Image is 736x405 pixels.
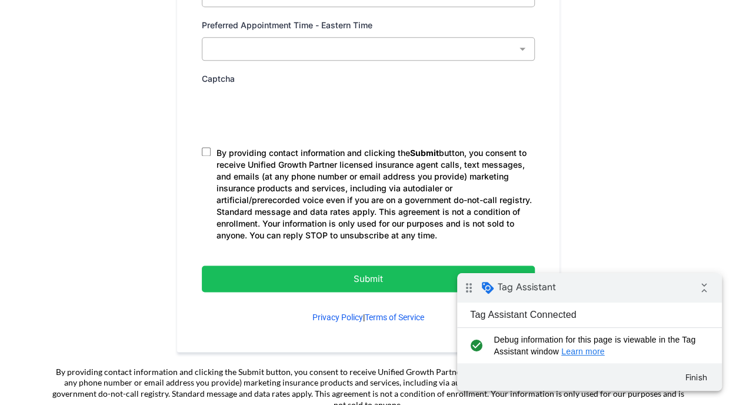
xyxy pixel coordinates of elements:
button: Finish [218,94,260,115]
label: Preferred Appointment Time - Eastern Time [202,18,372,32]
p: By providing contact information and clicking the button, you consent to receive Unified Growth P... [217,147,535,241]
p: Submit [231,271,505,287]
i: Collapse debug badge [235,3,259,26]
a: Terms of Service [365,313,424,322]
i: check_circle [9,61,29,84]
button: Submit [202,265,535,292]
label: Captcha [202,71,235,86]
iframe: reCAPTCHA [202,91,381,137]
a: Learn more [104,74,148,83]
strong: Submit [410,148,439,158]
span: Debug information for this page is viewable in the Tag Assistant window [36,61,245,84]
span: Tag Assistant [41,8,99,19]
p: | [202,311,535,324]
a: Privacy Policy [312,313,363,322]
